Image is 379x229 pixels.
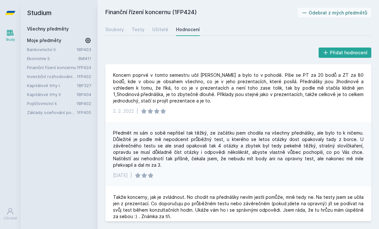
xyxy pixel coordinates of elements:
h2: Finanční řízení koncernu (1FP424) [105,8,297,18]
div: Study [6,37,15,42]
a: 1BP403 [76,47,91,52]
a: 1BP327 [77,83,91,88]
a: Učitelé [152,23,168,36]
a: 3MI411 [78,56,91,61]
a: Pojišťovnictví II. [27,100,76,107]
div: Takže koncerny, jak je zvládnout. No chodit na přednášky nevím jestli pomůže, mně tedy ne. Na tes... [113,194,364,220]
a: Hodnocení [176,23,200,36]
a: Kapitálové trhy I. [27,82,77,89]
a: Investiční rozhodování a dlouhodobé financování [27,73,77,80]
a: Finanční řízení koncernu [27,64,77,71]
div: Předmět mi sám o sobě nepřišel tak těžký, ze začátku jsem chodila na všechny přednášky, ale bylo ... [113,130,364,168]
a: 1FP402 [77,74,91,79]
a: Soubory [105,23,124,36]
a: 1FP405 [77,110,91,115]
a: 1BP402 [76,101,91,106]
div: Uživatel [4,216,17,221]
span: Moje předměty [27,37,61,44]
a: 1BP404 [76,92,91,97]
a: Uživatel [1,204,19,224]
div: [DATE] [113,172,128,179]
div: 2. 2. 2022 [113,108,134,114]
a: Základy oceňování podniku [27,109,77,116]
div: Učitelé [152,26,168,33]
div: | [130,172,132,179]
div: Soubory [105,26,124,33]
a: Testy [132,23,145,36]
button: Odebrat z mých předmětů [297,8,372,18]
div: Hodnocení [176,26,200,33]
a: Bankovnictví II [27,46,76,53]
a: Study [1,26,19,45]
button: Přidat hodnocení [319,48,372,58]
a: Ekonomie II. [27,55,78,62]
div: Testy [132,26,145,33]
a: 1FP424 [77,65,91,70]
a: Všechny předměty [27,26,69,31]
div: | [137,108,138,114]
a: Kapitálové trhy II [27,91,76,98]
div: Koncern poprvé v tomto semestru učil [PERSON_NAME] a bylo to v pohodě. Píše se PT za 20 bodů a ZT... [113,72,364,104]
